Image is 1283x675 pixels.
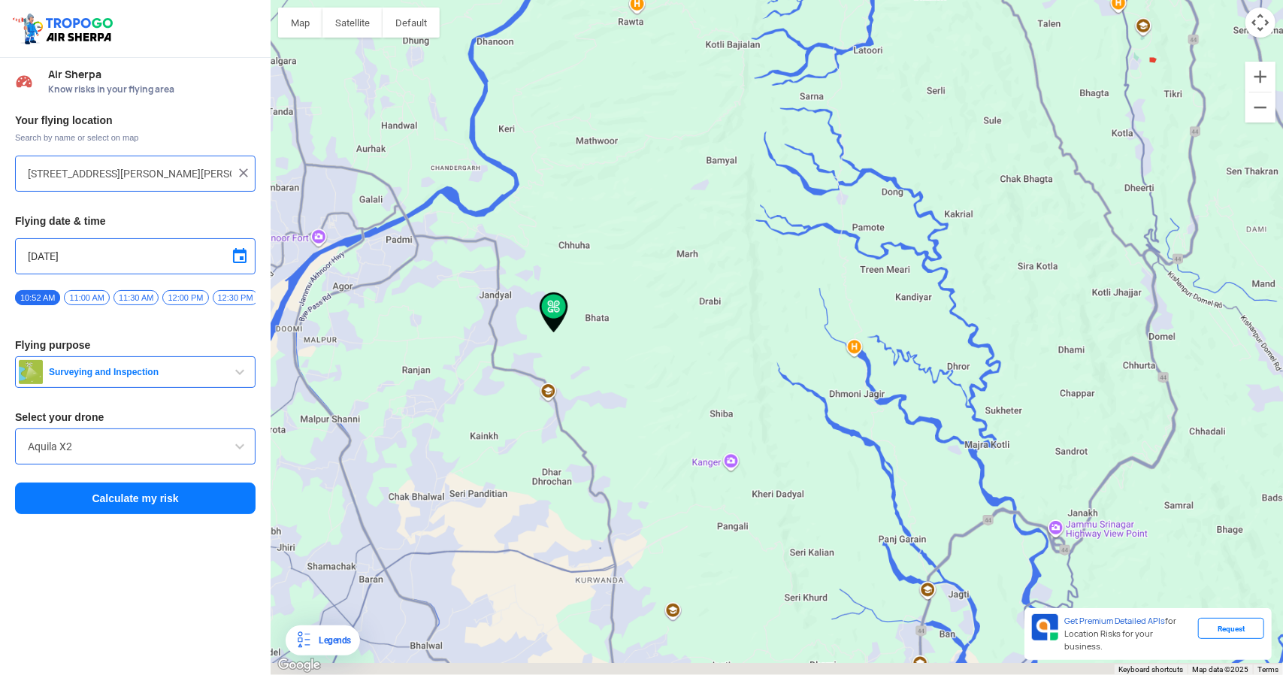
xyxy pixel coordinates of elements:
[162,290,208,305] span: 12:00 PM
[43,366,231,378] span: Surveying and Inspection
[274,655,324,675] a: Open this area in Google Maps (opens a new window)
[15,290,60,305] span: 10:52 AM
[313,631,351,649] div: Legends
[1245,8,1275,38] button: Map camera controls
[1032,614,1058,640] img: Premium APIs
[278,8,322,38] button: Show street map
[15,132,256,144] span: Search by name or select on map
[64,290,109,305] span: 11:00 AM
[48,68,256,80] span: Air Sherpa
[1257,665,1278,673] a: Terms
[295,631,313,649] img: Legends
[11,11,118,46] img: ic_tgdronemaps.svg
[1118,664,1183,675] button: Keyboard shortcuts
[15,483,256,514] button: Calculate my risk
[15,72,33,90] img: Risk Scores
[1245,92,1275,123] button: Zoom out
[236,165,251,180] img: ic_close.png
[213,290,259,305] span: 12:30 PM
[48,83,256,95] span: Know risks in your flying area
[15,412,256,422] h3: Select your drone
[28,437,243,456] input: Search by name or Brand
[28,165,231,183] input: Search your flying location
[15,216,256,226] h3: Flying date & time
[1192,665,1248,673] span: Map data ©2025
[1058,614,1198,654] div: for Location Risks for your business.
[15,340,256,350] h3: Flying purpose
[113,290,159,305] span: 11:30 AM
[19,360,43,384] img: survey.png
[28,247,243,265] input: Select Date
[1064,616,1165,626] span: Get Premium Detailed APIs
[1198,618,1264,639] div: Request
[322,8,383,38] button: Show satellite imagery
[274,655,324,675] img: Google
[15,115,256,126] h3: Your flying location
[15,356,256,388] button: Surveying and Inspection
[1245,62,1275,92] button: Zoom in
